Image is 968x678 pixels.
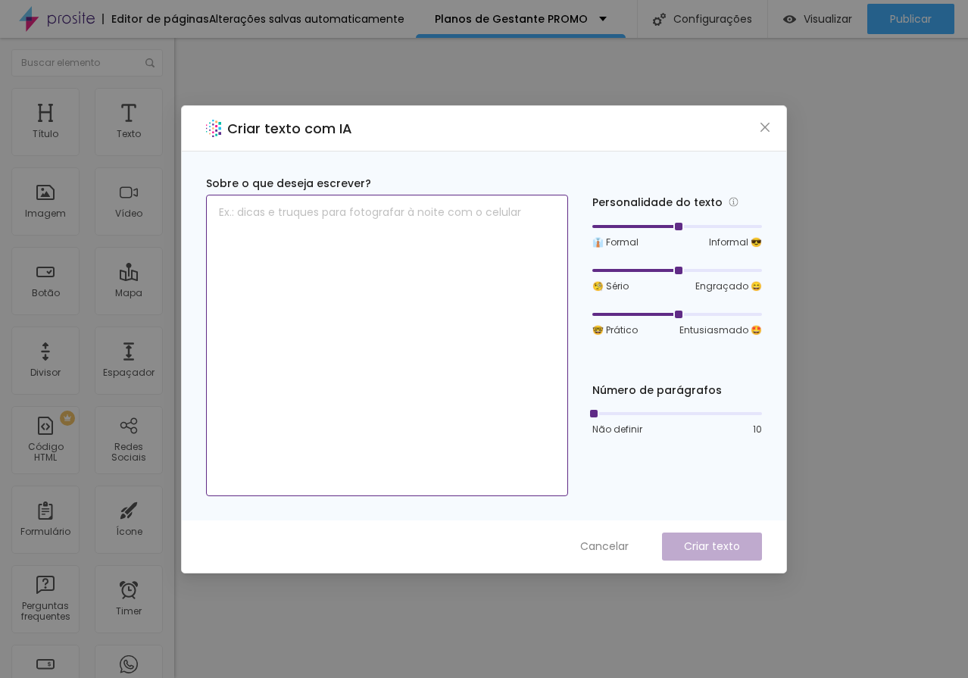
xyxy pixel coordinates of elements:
[592,323,638,337] span: 🤓 Prático
[115,208,142,219] div: Vídeo
[804,13,852,25] span: Visualizar
[102,14,209,24] div: Editor de páginas
[592,383,762,398] div: Número de parágrafos
[33,129,58,139] div: Título
[15,601,75,623] div: Perguntas frequentes
[115,288,142,298] div: Mapa
[25,208,66,219] div: Imagem
[592,194,762,211] div: Personalidade do texto
[98,442,158,464] div: Redes Sociais
[117,129,141,139] div: Texto
[145,58,155,67] img: Icone
[753,423,762,436] span: 10
[783,13,796,26] img: view-1.svg
[20,526,70,537] div: Formulário
[695,280,762,293] span: Engraçado 😄
[15,442,75,464] div: Código HTML
[662,533,762,561] button: Criar texto
[709,236,762,249] span: Informal 😎
[435,14,588,24] p: Planos de Gestante PROMO
[592,423,642,436] span: Não definir
[206,176,568,192] div: Sobre o que deseja escrever?
[679,323,762,337] span: Entusiasmado 🤩
[11,49,163,77] input: Buscar elemento
[768,4,867,34] button: Visualizar
[227,118,352,139] h2: Criar texto com IA
[757,119,773,135] button: Close
[209,14,404,24] div: Alterações salvas automaticamente
[32,288,60,298] div: Botão
[565,533,644,561] button: Cancelar
[867,4,954,34] button: Publicar
[890,13,932,25] span: Publicar
[103,367,155,378] div: Espaçador
[580,539,629,555] span: Cancelar
[592,236,639,249] span: 👔 Formal
[116,526,142,537] div: Ícone
[653,13,666,26] img: Icone
[116,606,142,617] div: Timer
[30,367,61,378] div: Divisor
[592,280,629,293] span: 🧐 Sério
[759,121,771,133] span: close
